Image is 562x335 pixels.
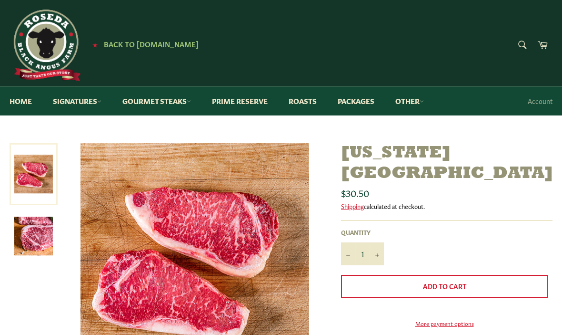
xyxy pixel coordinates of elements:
a: More payment options [341,319,548,327]
button: Add to Cart [341,275,548,298]
span: Back to [DOMAIN_NAME] [104,39,199,49]
div: calculated at checkout. [341,202,552,210]
a: Account [523,87,557,115]
a: Prime Reserve [202,86,277,115]
button: Reduce item quantity by one [341,242,355,265]
span: ★ [92,41,98,48]
span: $30.50 [341,186,369,199]
img: Roseda Beef [10,10,81,81]
a: Roasts [279,86,326,115]
a: Packages [328,86,384,115]
a: ★ Back to [DOMAIN_NAME] [88,41,199,48]
a: Other [386,86,433,115]
span: Add to Cart [423,281,466,291]
button: Increase item quantity by one [370,242,384,265]
h1: [US_STATE][GEOGRAPHIC_DATA] [341,143,552,184]
a: Signatures [43,86,111,115]
a: Gourmet Steaks [113,86,201,115]
label: Quantity [341,228,384,236]
img: New York Strip [14,217,53,255]
a: Shipping [341,201,364,210]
